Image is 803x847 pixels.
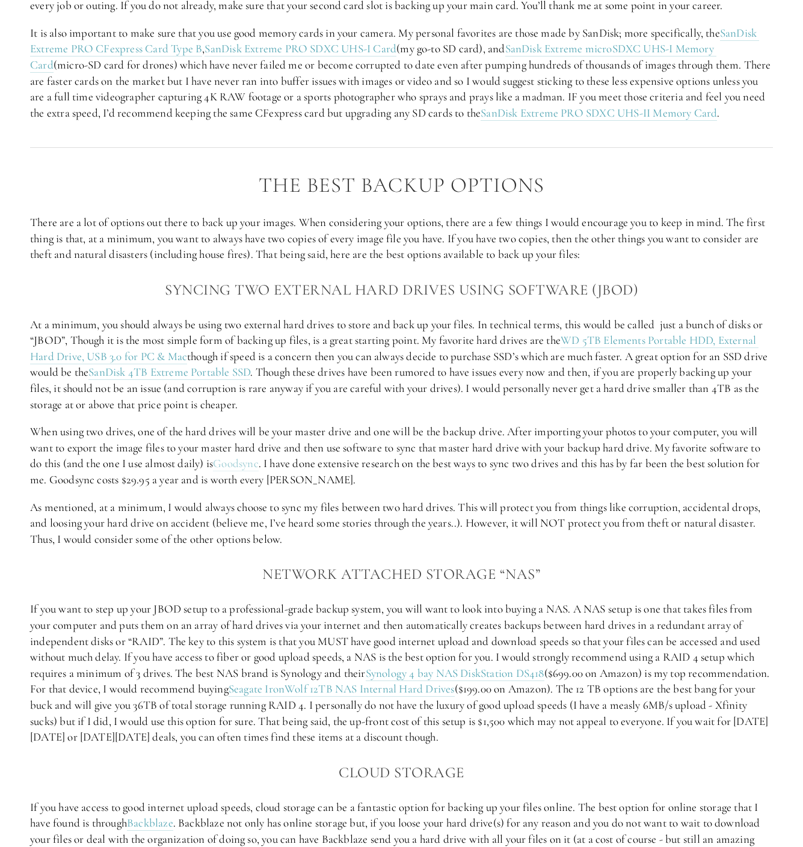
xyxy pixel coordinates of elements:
a: Goodsync [213,456,259,471]
a: SanDisk 4TB Extreme Portable SSD [88,365,250,380]
a: SanDisk Extreme PRO CFexpress Card Type B [30,26,759,57]
p: There are a lot of options out there to back up your images. When considering your options, there... [30,215,773,263]
h3: Network Attached Storage “NAS” [30,562,773,586]
a: SanDisk Extreme microSDXC UHS-I Memory Card [30,41,716,73]
a: SanDisk Extreme PRO SDXC UHS-II Memory Card [481,106,717,121]
a: WD 5TB Elements Portable HDD, External Hard Drive, USB 3.0 for PC & Mac [30,333,758,364]
h3: Cloud Storage [30,760,773,784]
a: Synology 4 bay NAS DiskStation DS418 [366,666,544,681]
h2: The Best Backup Options [30,174,773,197]
a: SanDisk Extreme PRO SDXC UHS-I Card [205,41,396,57]
a: Backblaze [127,816,173,831]
p: It is also important to make sure that you use good memory cards in your camera. My personal favo... [30,25,773,121]
p: As mentioned, at a minimum, I would always choose to sync my files between two hard drives. This ... [30,500,773,548]
a: Seagate IronWolf 12TB NAS Internal Hard Drives [229,682,455,697]
p: At a minimum, you should always be using two external hard drives to store and back up your files... [30,317,773,413]
h3: Syncing two external hard drives using software (JBOD) [30,278,773,302]
p: If you want to step up your JBOD setup to a professional-grade backup system, you will want to lo... [30,601,773,745]
p: When using two drives, one of the hard drives will be your master drive and one will be the backu... [30,424,773,488]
